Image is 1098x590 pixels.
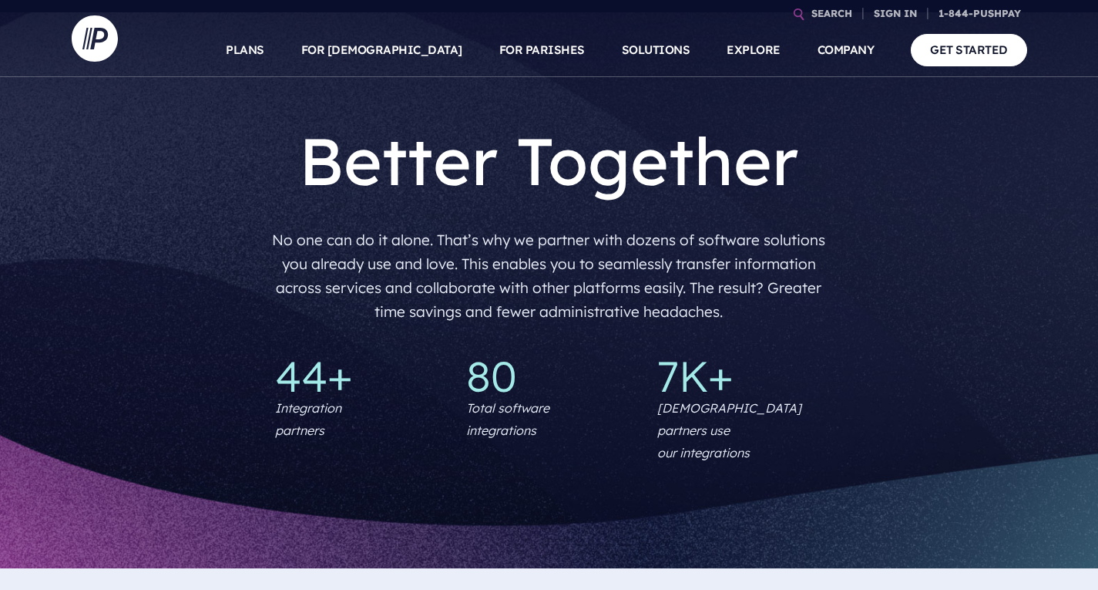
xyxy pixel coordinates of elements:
a: GET STARTED [911,34,1027,66]
a: COMPANY [818,23,875,77]
p: [DEMOGRAPHIC_DATA] partners use our integrations [657,397,824,464]
a: FOR PARISHES [499,23,585,77]
p: 7K+ [657,355,824,397]
p: 80 [466,355,633,397]
a: EXPLORE [727,23,781,77]
p: Total software integrations [466,397,549,442]
h1: Better Together [267,120,831,201]
p: No one can do it alone. That’s why we partner with dozens of software solutions you already use a... [267,222,831,330]
a: FOR [DEMOGRAPHIC_DATA] [301,23,462,77]
p: Integration partners [275,397,341,442]
p: 44+ [275,355,442,397]
a: SOLUTIONS [622,23,690,77]
a: PLANS [226,23,264,77]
